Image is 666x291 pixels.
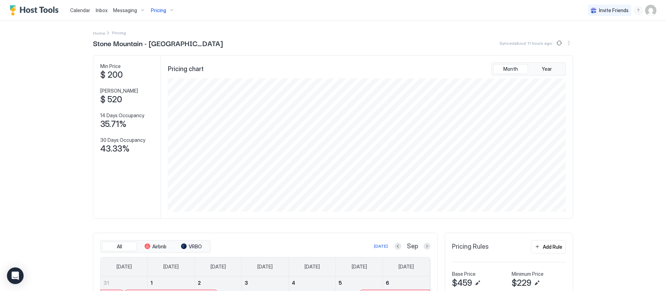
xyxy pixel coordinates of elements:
span: 30 Days Occupancy [100,137,145,143]
button: Sync prices [555,39,563,47]
span: Invite Friends [599,7,629,14]
span: Month [503,66,518,72]
button: Edit [533,279,541,287]
div: tab-group [492,62,566,76]
span: Sep [407,242,418,250]
div: menu [565,39,573,47]
span: [DATE] [117,264,132,270]
button: VRBO [174,242,209,251]
span: $ 520 [100,94,122,105]
span: Pricing chart [168,65,204,73]
span: Messaging [113,7,137,14]
button: Add Rule [531,240,566,254]
a: Calendar [70,7,90,14]
button: [DATE] [373,242,389,250]
span: Base Price [452,271,476,277]
span: [DATE] [211,264,226,270]
span: Breadcrumb [112,30,126,35]
a: Host Tools Logo [10,5,62,16]
a: September 4, 2025 [289,276,336,289]
div: [DATE] [374,243,388,249]
span: 1 [151,280,153,286]
span: Stone Mountain - [GEOGRAPHIC_DATA] [93,38,223,48]
button: Previous month [394,243,401,250]
span: VRBO [189,243,202,250]
span: 14 Days Occupancy [100,112,144,119]
span: [DATE] [163,264,179,270]
a: Wednesday [250,257,280,276]
span: $ 200 [100,70,123,80]
span: 3 [245,280,248,286]
button: All [102,242,137,251]
span: $229 [512,278,531,288]
span: [DATE] [399,264,414,270]
span: All [117,243,122,250]
span: Pricing [151,7,166,14]
span: 5 [339,280,342,286]
button: Next month [424,243,430,250]
span: 35.71% [100,119,127,129]
a: Friday [345,257,374,276]
a: Sunday [110,257,139,276]
a: Monday [156,257,186,276]
a: August 31, 2025 [101,276,147,289]
a: September 6, 2025 [383,276,430,289]
button: Month [493,64,528,74]
span: Year [542,66,552,72]
button: More options [565,39,573,47]
a: Inbox [96,7,108,14]
span: Airbnb [152,243,166,250]
div: Breadcrumb [93,29,105,36]
div: Open Intercom Messenger [7,267,24,284]
span: 6 [386,280,389,286]
span: 31 [103,280,109,286]
a: Home [93,29,105,36]
span: [DATE] [305,264,320,270]
span: 43.33% [100,144,130,154]
a: September 1, 2025 [148,276,195,289]
a: Thursday [298,257,327,276]
span: $459 [452,278,472,288]
button: Airbnb [138,242,173,251]
a: September 5, 2025 [336,276,383,289]
a: September 3, 2025 [242,276,289,289]
a: Saturday [392,257,421,276]
div: Add Rule [543,243,562,250]
span: [PERSON_NAME] [100,88,138,94]
a: Tuesday [204,257,233,276]
span: Inbox [96,7,108,13]
span: Pricing Rules [452,243,489,251]
span: 2 [198,280,201,286]
a: September 2, 2025 [195,276,242,289]
div: menu [634,6,642,15]
span: Min Price [100,63,121,69]
span: 4 [292,280,295,286]
span: Minimum Price [512,271,544,277]
span: Calendar [70,7,90,13]
span: [DATE] [257,264,273,270]
button: Edit [473,279,482,287]
span: Synced about 11 hours ago [499,41,552,46]
div: User profile [645,5,656,16]
span: [DATE] [352,264,367,270]
button: Year [529,64,564,74]
div: tab-group [100,240,211,253]
span: Home [93,31,105,36]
